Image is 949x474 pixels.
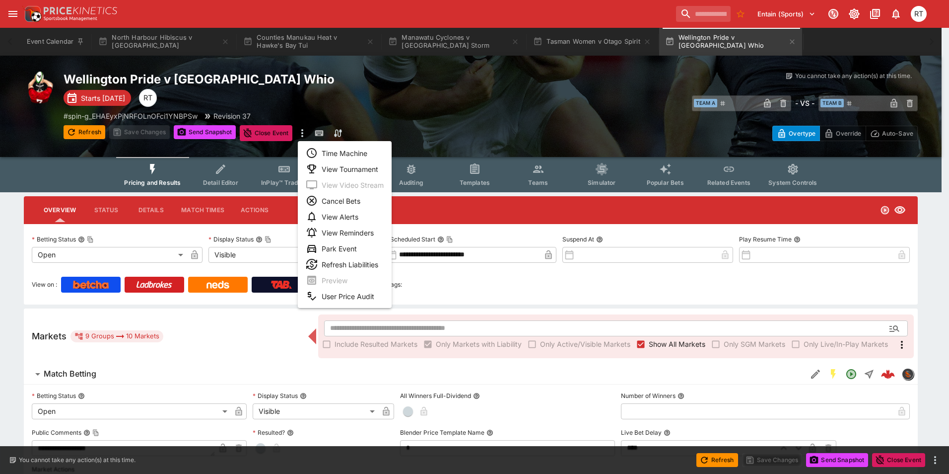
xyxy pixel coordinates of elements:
li: Park Event [298,240,392,256]
li: User Price Audit [298,288,392,304]
li: Time Machine [298,145,392,161]
li: View Alerts [298,209,392,225]
li: View Tournament [298,161,392,177]
li: View Reminders [298,225,392,240]
li: Cancel Bets [298,193,392,209]
li: Refresh Liabilities [298,256,392,272]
